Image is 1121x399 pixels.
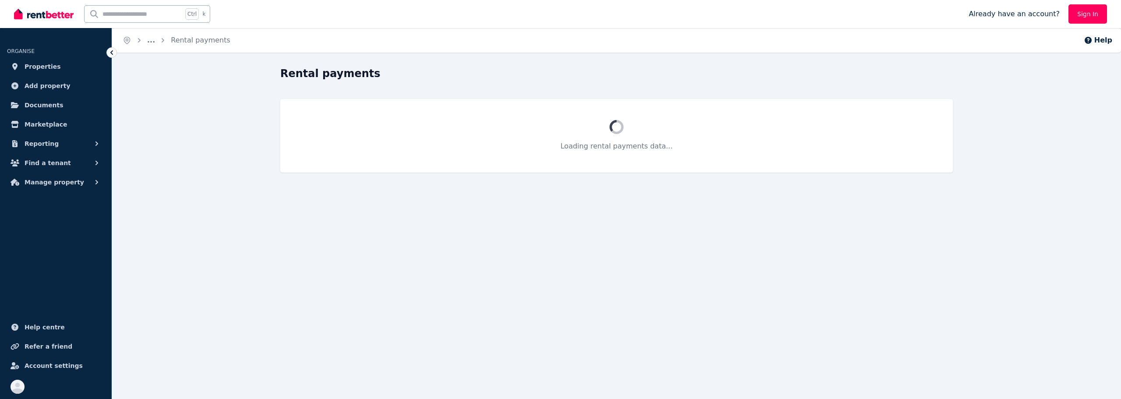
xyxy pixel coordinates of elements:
span: Properties [25,61,61,72]
h1: Rental payments [280,67,381,81]
p: Loading rental payments data... [301,141,932,152]
a: Documents [7,96,105,114]
span: Reporting [25,138,59,149]
a: Properties [7,58,105,75]
img: RentBetter [14,7,74,21]
a: Marketplace [7,116,105,133]
span: Add property [25,81,71,91]
span: Find a tenant [25,158,71,168]
button: Reporting [7,135,105,152]
a: Refer a friend [7,338,105,355]
a: Add property [7,77,105,95]
span: k [202,11,205,18]
nav: Breadcrumb [112,28,241,53]
button: Find a tenant [7,154,105,172]
a: Sign In [1068,4,1107,24]
span: ORGANISE [7,48,35,54]
span: Refer a friend [25,341,72,352]
span: Account settings [25,360,83,371]
span: Ctrl [185,8,199,20]
a: Rental payments [171,36,230,44]
span: Documents [25,100,63,110]
a: ... [147,36,155,44]
button: Help [1084,35,1112,46]
span: Marketplace [25,119,67,130]
a: Help centre [7,318,105,336]
a: Account settings [7,357,105,374]
button: Manage property [7,173,105,191]
span: Manage property [25,177,84,187]
span: Already have an account? [969,9,1060,19]
span: Help centre [25,322,65,332]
